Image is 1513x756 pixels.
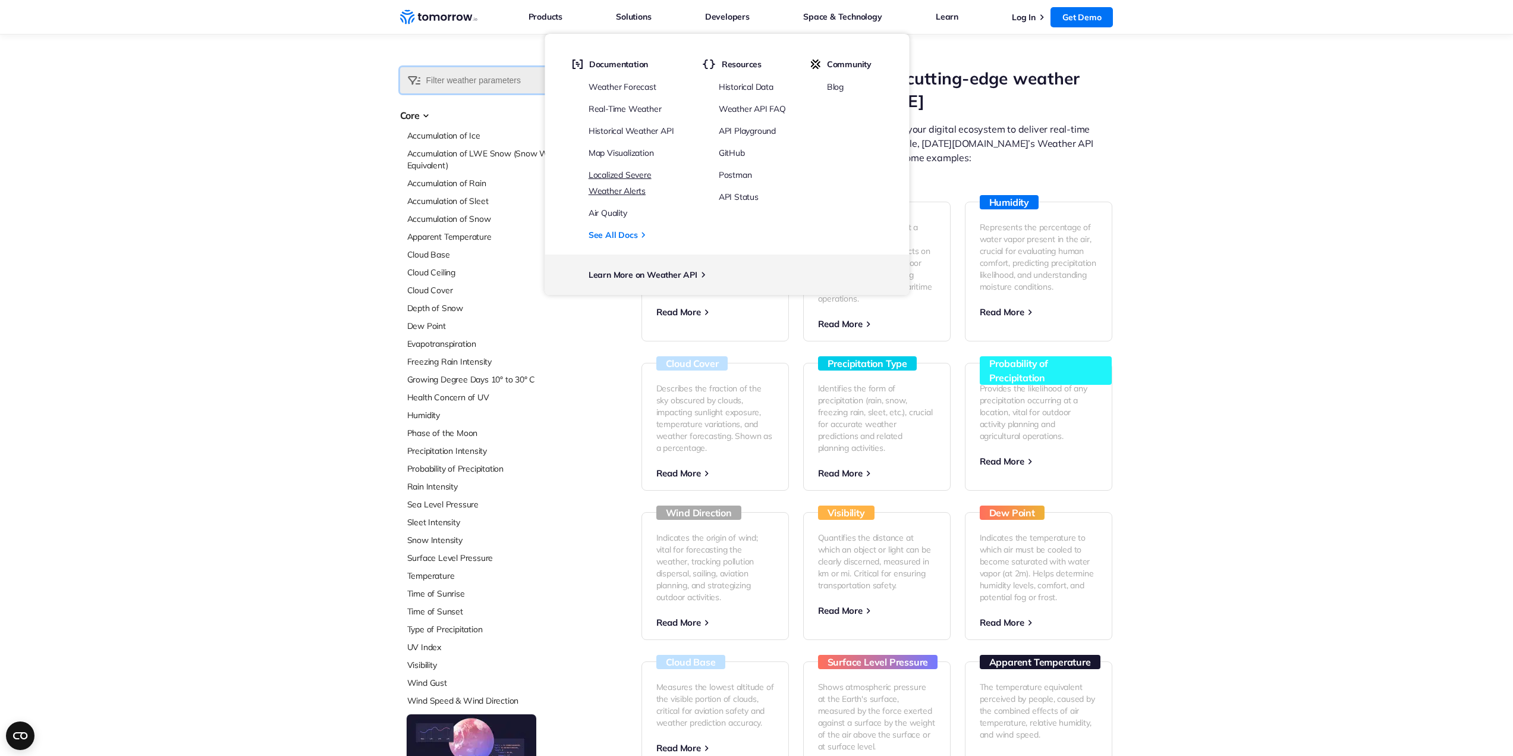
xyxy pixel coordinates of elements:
a: Wind Gust [407,677,565,689]
p: Measures the lowest altitude of the visible portion of clouds, critical for aviation safety and w... [656,681,774,729]
a: Cloud Ceiling [407,266,565,278]
button: Open CMP widget [6,722,34,750]
a: Map Visualization [589,148,654,158]
a: API Status [719,192,759,202]
a: Developers [705,9,750,24]
a: Depth of Snow [407,302,565,314]
a: Dew Point [407,320,565,332]
a: Sea Level Pressure [407,498,565,510]
a: Blog [827,81,844,92]
a: Accumulation of Sleet [407,195,565,207]
a: Accumulation of Snow [407,213,565,225]
h3: Core [400,108,565,123]
a: Sleet Intensity [407,516,565,528]
a: Wind Speed & Wind Direction [407,695,565,707]
a: API Playground [719,126,776,136]
a: Accumulation of LWE Snow (Snow Water Equivalent) [407,148,565,171]
h3: Precipitation Type [818,356,917,371]
a: Learn [936,9,958,24]
a: Rain Intensity [407,481,565,493]
a: Evapotranspiration [407,338,565,350]
a: UV Index [407,641,565,653]
a: Cloud Base [407,249,565,261]
h3: Apparent Temperature [980,655,1100,669]
a: Accumulation of Ice [407,130,565,142]
span: Community [827,59,872,70]
h3: Surface Level Pressure [818,655,938,669]
a: Log In [1012,12,1036,23]
a: Localized Severe Weather Alerts [589,170,652,196]
input: Filter weather parameters [400,67,565,93]
a: Visibility Quantifies the distance at which an object or light can be clearly discerned, measured... [803,512,951,640]
a: Phase of the Moon [407,427,565,439]
p: Describes the fraction of the sky obscured by clouds, impacting sunlight exposure, temperature va... [656,382,774,454]
img: brackets.svg [703,59,716,70]
span: Read More [656,468,701,479]
p: Quantifies the distance at which an object or light can be clearly discerned, measured in km or m... [818,532,936,591]
a: Learn More on Weather API [589,269,697,280]
a: Weather API FAQ [719,103,786,114]
span: Read More [818,605,863,616]
p: Indicates the temperature to which air must be cooled to become saturated with water vapor (at 2m... [980,532,1097,603]
span: Read More [980,617,1024,628]
p: Shows atmospheric pressure at the Earth's surface, measured by the force exerted against a surfac... [818,681,936,752]
h3: Cloud Base [656,655,725,669]
a: Dew Point Indicates the temperature to which air must be cooled to become saturated with water va... [965,512,1112,640]
a: Real-Time Weather [589,103,662,114]
a: Space & Technology [803,9,882,24]
p: Identifies the form of precipitation (rain, snow, freezing rain, sleet, etc.), crucial for accura... [818,382,936,454]
a: Humidity Represents the percentage of water vapor present in the air, crucial for evaluating huma... [965,202,1112,341]
p: The temperature equivalent perceived by people, caused by the combined effects of air temperature... [980,681,1097,741]
a: Temperature [407,570,565,582]
span: Read More [818,318,863,330]
h3: Cloud Cover [656,356,728,371]
a: Get Demo [1050,7,1113,27]
a: Home link [400,8,477,26]
a: Accumulation of Rain [407,177,565,189]
span: Documentation [589,59,648,70]
h3: Visibility [818,506,875,520]
a: See All Docs [589,227,638,243]
span: Read More [818,468,863,479]
span: Read More [656,306,701,318]
a: Historical Data [719,81,773,92]
a: Type of Precipitation [407,623,565,635]
a: Probability of Precipitation [407,463,565,475]
a: Growing Degree Days 10° to 30° C [407,374,565,385]
a: Precipitation Type Identifies the form of precipitation (rain, snow, freezing rain, sleet, etc.),... [803,363,951,491]
a: Apparent Temperature [407,231,565,243]
a: Surface Level Pressure [407,552,565,564]
a: Humidity [407,409,565,421]
span: Read More [980,456,1024,467]
p: Represents the percentage of water vapor present in the air, crucial for evaluating human comfort... [980,221,1097,293]
a: Wind Direction Indicates the origin of wind; vital for forecasting the weather, tracking pollutio... [641,512,789,640]
h3: Humidity [980,195,1039,209]
h3: Wind Direction [656,506,741,520]
a: Freezing Rain Intensity [407,356,565,368]
a: Time of Sunrise [407,588,565,600]
a: Snow Intensity [407,534,565,546]
a: GitHub [719,148,745,158]
span: Read More [656,742,701,754]
a: Health Concern of UV [407,391,565,403]
a: Precipitation Intensity [407,445,565,457]
a: Visibility [407,659,565,671]
a: Time of Sunset [407,606,565,617]
img: tio-c.svg [811,59,821,70]
span: Read More [980,306,1024,318]
p: Indicates the origin of wind; vital for forecasting the weather, tracking pollution dispersal, sa... [656,532,774,603]
a: Historical Weather API [589,126,674,136]
a: Cloud Cover Describes the fraction of the sky obscured by clouds, impacting sunlight exposure, te... [641,363,789,491]
a: Weather Forecast [589,81,656,92]
p: Provides the likelihood of any precipitation occurring at a location, vital for outdoor activity ... [980,382,1097,442]
span: Read More [656,617,701,628]
a: Cloud Cover [407,284,565,296]
h3: Dew Point [980,506,1045,520]
a: Air Quality [589,208,627,218]
h3: Probability of Precipitation [980,356,1112,385]
a: Products [529,9,562,24]
a: Probability of Precipitation Provides the likelihood of any precipitation occurring at a location... [965,363,1112,491]
a: Solutions [616,9,651,24]
img: doc.svg [573,59,583,70]
span: Resources [722,59,762,70]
